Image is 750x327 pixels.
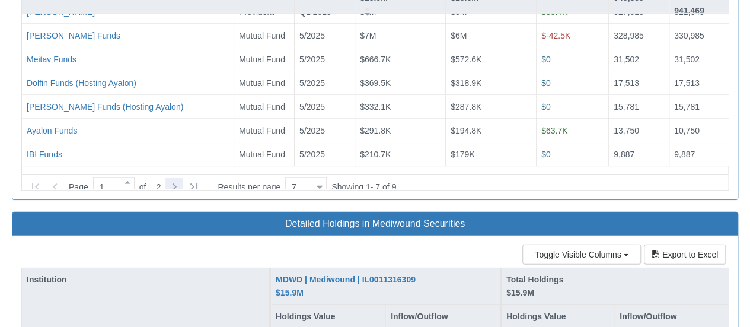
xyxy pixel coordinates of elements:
[614,148,664,160] div: 9,887
[360,126,391,135] span: $291.8K
[541,31,570,40] span: $-42.5K
[146,181,161,193] span: 2
[239,30,289,42] div: Mutual Fund
[239,77,289,89] div: Mutual Fund
[27,77,136,89] button: Dolfin Funds (Hosting Ayalon)
[27,30,120,42] button: [PERSON_NAME] Funds
[674,6,704,15] strong: 941,469
[360,150,391,159] span: $210.7K
[287,181,296,193] div: 7
[506,273,723,300] div: Total Holdings
[27,148,62,160] button: IBI Funds
[451,102,481,112] span: $287.8K
[360,55,391,64] span: $666.7K
[541,78,551,88] span: $0
[360,102,391,112] span: $332.1K
[360,78,391,88] span: $369.5K
[69,181,88,193] span: Page
[674,53,724,65] div: 31,502
[239,125,289,136] div: Mutual Fund
[276,273,416,300] button: MDWD | Mediwound | IL0011316309 $15.9M
[541,150,551,159] span: $0
[299,77,350,89] div: 5/2025
[299,53,350,65] div: 5/2025
[541,102,551,112] span: $0
[22,268,269,291] div: Institution
[24,176,331,198] div: of
[674,125,724,136] div: 10,750
[27,125,77,136] button: Ayalon Funds
[299,125,350,136] div: 5/2025
[614,125,664,136] div: 13,750
[276,273,416,300] div: MDWD | Mediwound | IL0011316309
[674,148,724,160] div: 9,887
[239,101,289,113] div: Mutual Fund
[451,55,481,64] span: $572.6K
[674,77,724,89] div: 17,513
[451,78,481,88] span: $318.9K
[27,53,76,65] button: Meitav Funds
[674,101,724,113] div: 15,781
[451,126,481,135] span: $194.8K
[239,148,289,160] div: Mutual Fund
[614,30,664,42] div: 328,985
[451,31,467,40] span: $6M
[506,288,534,297] span: $15.9M
[218,181,280,193] span: Results per page
[299,30,350,42] div: 5/2025
[299,148,350,160] div: 5/2025
[276,288,304,297] span: $15.9M
[614,101,664,113] div: 15,781
[614,77,664,89] div: 17,513
[27,101,183,113] button: [PERSON_NAME] Funds (Hosting Ayalon)
[674,30,724,42] div: 330,985
[522,245,641,265] button: Toggle Visible Columns
[239,53,289,65] div: Mutual Fund
[541,126,567,135] span: $63.7K
[541,55,551,64] span: $0
[299,101,350,113] div: 5/2025
[331,176,396,198] div: Showing 1 - 7 of 9
[614,53,664,65] div: 31,502
[644,245,726,265] button: Export to Excel
[360,31,376,40] span: $7M
[21,218,729,229] h3: Detailed Holdings in Mediwound Securities
[451,150,474,159] span: $179K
